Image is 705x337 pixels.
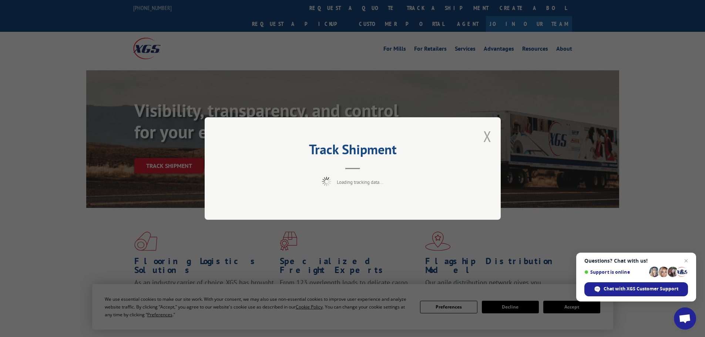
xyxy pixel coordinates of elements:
button: Close modal [483,127,491,146]
span: Questions? Chat with us! [584,258,688,264]
span: Loading tracking data... [337,179,383,185]
span: Chat with XGS Customer Support [604,286,678,292]
div: Chat with XGS Customer Support [584,282,688,296]
div: Open chat [674,307,696,330]
img: xgs-loading [322,177,331,186]
span: Close chat [682,256,691,265]
span: Support is online [584,269,647,275]
h2: Track Shipment [242,144,464,158]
